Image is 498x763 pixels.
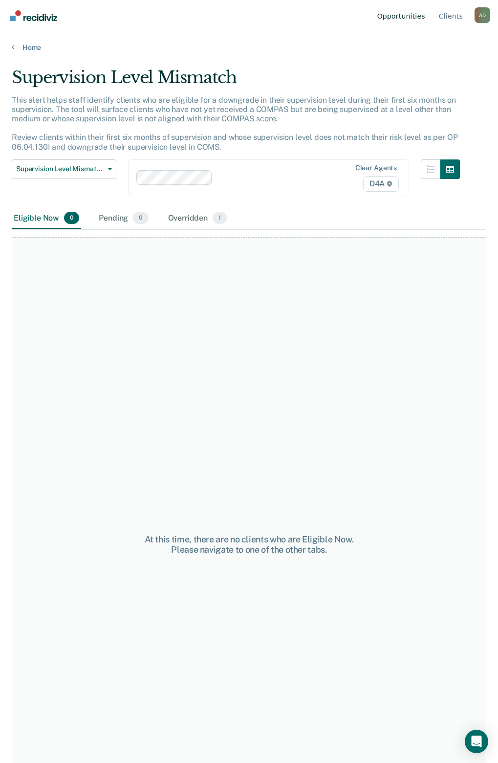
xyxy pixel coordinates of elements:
span: Supervision Level Mismatch [16,165,104,173]
div: Overridden1 [166,208,229,229]
div: Eligible Now0 [12,208,81,229]
div: Open Intercom Messenger [465,730,488,753]
button: Supervision Level Mismatch [12,159,116,179]
div: A D [475,7,490,23]
button: Profile dropdown button [475,7,490,23]
a: Home [12,43,486,52]
div: Clear agents [355,164,397,172]
span: 0 [133,212,148,224]
span: 1 [213,212,227,224]
div: Pending0 [97,208,150,229]
div: At this time, there are no clients who are Eligible Now. Please navigate to one of the other tabs. [130,534,368,555]
div: Supervision Level Mismatch [12,67,460,95]
span: 0 [64,212,79,224]
span: D4A [363,176,399,192]
img: Recidiviz [10,10,57,21]
p: This alert helps staff identify clients who are eligible for a downgrade in their supervision lev... [12,95,457,152]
